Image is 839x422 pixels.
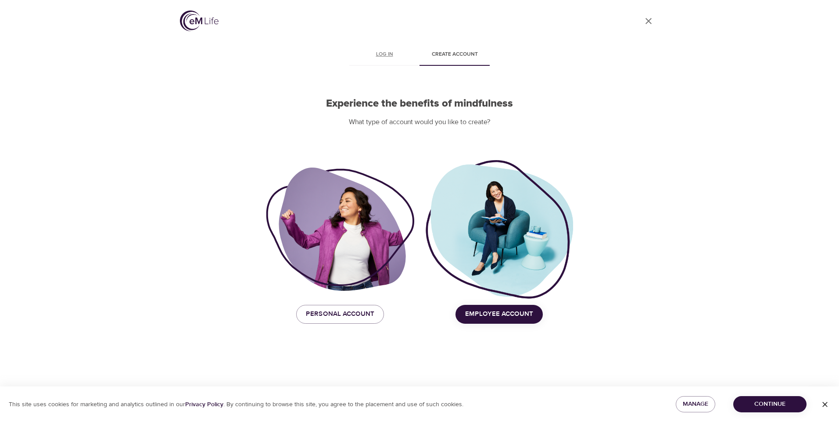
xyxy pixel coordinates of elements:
span: Create account [425,50,484,59]
button: Continue [733,396,807,412]
a: Privacy Policy [185,401,223,408]
span: Manage [683,399,708,410]
span: Personal Account [306,308,374,320]
img: logo [180,11,219,31]
span: Employee Account [465,308,533,320]
p: What type of account would you like to create? [266,117,573,127]
h2: Experience the benefits of mindfulness [266,97,573,110]
button: Personal Account [296,305,384,323]
span: Continue [740,399,800,410]
button: Manage [676,396,715,412]
button: Employee Account [455,305,543,323]
a: close [638,11,659,32]
span: Log in [355,50,414,59]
